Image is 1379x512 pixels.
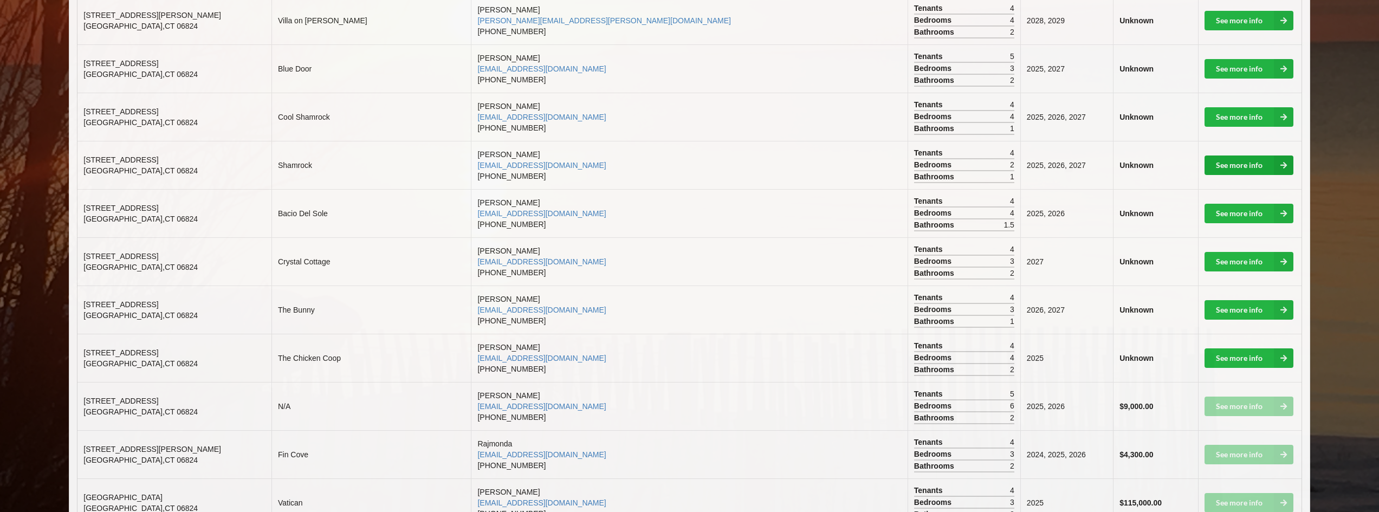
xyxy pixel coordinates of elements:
[1119,113,1154,121] b: Unknown
[1010,497,1014,508] span: 3
[1205,59,1293,79] a: See more info
[914,437,946,448] span: Tenants
[1205,300,1293,320] a: See more info
[83,456,198,464] span: [GEOGRAPHIC_DATA] , CT 06824
[83,204,158,212] span: [STREET_ADDRESS]
[477,257,606,266] a: [EMAIL_ADDRESS][DOMAIN_NAME]
[83,407,198,416] span: [GEOGRAPHIC_DATA] , CT 06824
[1020,286,1113,334] td: 2026, 2027
[83,311,198,320] span: [GEOGRAPHIC_DATA] , CT 06824
[1119,498,1162,507] b: $115,000.00
[477,306,606,314] a: [EMAIL_ADDRESS][DOMAIN_NAME]
[1010,171,1014,182] span: 1
[1020,382,1113,430] td: 2025, 2026
[271,141,471,189] td: Shamrock
[1205,252,1293,271] a: See more info
[1010,256,1014,267] span: 3
[83,493,163,502] span: [GEOGRAPHIC_DATA]
[83,252,158,261] span: [STREET_ADDRESS]
[914,196,946,206] span: Tenants
[83,348,158,357] span: [STREET_ADDRESS]
[83,11,221,20] span: [STREET_ADDRESS][PERSON_NAME]
[1010,15,1014,25] span: 4
[1010,63,1014,74] span: 3
[914,219,957,230] span: Bathrooms
[914,75,957,86] span: Bathrooms
[471,334,907,382] td: [PERSON_NAME] [PHONE_NUMBER]
[1119,306,1154,314] b: Unknown
[1010,316,1014,327] span: 1
[83,22,198,30] span: [GEOGRAPHIC_DATA] , CT 06824
[1119,209,1154,218] b: Unknown
[471,44,907,93] td: [PERSON_NAME] [PHONE_NUMBER]
[271,189,471,237] td: Bacio Del Sole
[914,292,946,303] span: Tenants
[1010,196,1014,206] span: 4
[1010,437,1014,448] span: 4
[914,147,946,158] span: Tenants
[1010,51,1014,62] span: 5
[1010,449,1014,459] span: 3
[477,64,606,73] a: [EMAIL_ADDRESS][DOMAIN_NAME]
[1010,75,1014,86] span: 2
[271,334,471,382] td: The Chicken Coop
[1010,364,1014,375] span: 2
[1010,3,1014,14] span: 4
[914,364,957,375] span: Bathrooms
[914,123,957,134] span: Bathrooms
[1119,64,1154,73] b: Unknown
[1020,430,1113,478] td: 2024, 2025, 2026
[1010,352,1014,363] span: 4
[1010,147,1014,158] span: 4
[1119,402,1153,411] b: $9,000.00
[471,141,907,189] td: [PERSON_NAME] [PHONE_NUMBER]
[1010,208,1014,218] span: 4
[1020,44,1113,93] td: 2025, 2027
[914,159,954,170] span: Bedrooms
[1010,412,1014,423] span: 2
[477,113,606,121] a: [EMAIL_ADDRESS][DOMAIN_NAME]
[83,300,158,309] span: [STREET_ADDRESS]
[471,430,907,478] td: Rajmonda [PHONE_NUMBER]
[914,352,954,363] span: Bedrooms
[1010,461,1014,471] span: 2
[1020,141,1113,189] td: 2025, 2026, 2027
[471,93,907,141] td: [PERSON_NAME] [PHONE_NUMBER]
[1010,244,1014,255] span: 4
[83,155,158,164] span: [STREET_ADDRESS]
[1119,257,1154,266] b: Unknown
[914,244,946,255] span: Tenants
[914,316,957,327] span: Bathrooms
[271,286,471,334] td: The Bunny
[914,304,954,315] span: Bedrooms
[477,402,606,411] a: [EMAIL_ADDRESS][DOMAIN_NAME]
[477,498,606,507] a: [EMAIL_ADDRESS][DOMAIN_NAME]
[83,359,198,368] span: [GEOGRAPHIC_DATA] , CT 06824
[914,171,957,182] span: Bathrooms
[914,27,957,37] span: Bathrooms
[477,450,606,459] a: [EMAIL_ADDRESS][DOMAIN_NAME]
[914,63,954,74] span: Bedrooms
[471,286,907,334] td: [PERSON_NAME] [PHONE_NUMBER]
[1010,340,1014,351] span: 4
[83,59,158,68] span: [STREET_ADDRESS]
[1020,237,1113,286] td: 2027
[914,208,954,218] span: Bedrooms
[471,237,907,286] td: [PERSON_NAME] [PHONE_NUMBER]
[271,430,471,478] td: Fin Cove
[914,449,954,459] span: Bedrooms
[477,16,731,25] a: [PERSON_NAME][EMAIL_ADDRESS][PERSON_NAME][DOMAIN_NAME]
[1205,107,1293,127] a: See more info
[1205,11,1293,30] a: See more info
[1020,189,1113,237] td: 2025, 2026
[471,189,907,237] td: [PERSON_NAME] [PHONE_NUMBER]
[83,397,158,405] span: [STREET_ADDRESS]
[477,354,606,362] a: [EMAIL_ADDRESS][DOMAIN_NAME]
[271,237,471,286] td: Crystal Cottage
[914,3,946,14] span: Tenants
[914,400,954,411] span: Bedrooms
[914,412,957,423] span: Bathrooms
[914,15,954,25] span: Bedrooms
[1010,400,1014,411] span: 6
[914,340,946,351] span: Tenants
